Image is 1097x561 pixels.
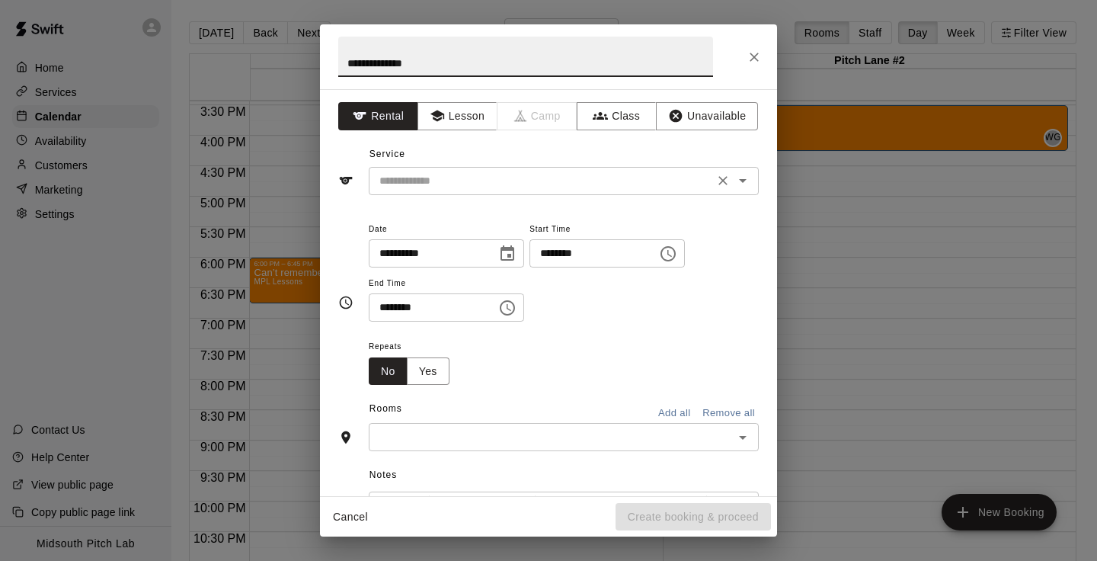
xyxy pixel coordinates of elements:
[656,102,758,130] button: Unavailable
[369,337,462,357] span: Repeats
[338,295,353,310] svg: Timing
[740,43,768,71] button: Close
[338,173,353,188] svg: Service
[417,102,497,130] button: Lesson
[529,220,685,240] span: Start Time
[577,102,657,130] button: Class
[369,357,449,386] div: outlined button group
[369,220,524,240] span: Date
[566,495,592,523] button: Format Italics
[407,357,449,386] button: Yes
[338,102,418,130] button: Rental
[732,170,753,191] button: Open
[369,274,524,294] span: End Time
[369,149,405,159] span: Service
[699,402,759,425] button: Remove all
[712,170,734,191] button: Clear
[373,495,398,523] button: Undo
[710,495,736,523] button: Left Align
[676,495,702,523] button: Insert Link
[492,239,523,269] button: Choose date, selected date is Sep 12, 2025
[400,495,426,523] button: Redo
[369,357,408,386] button: No
[492,293,523,323] button: Choose time, selected time is 7:30 PM
[648,495,674,523] button: Insert Code
[653,239,683,269] button: Choose time, selected time is 7:00 PM
[369,403,402,414] span: Rooms
[369,463,759,488] span: Notes
[650,402,699,425] button: Add all
[497,102,577,130] span: Camps can only be created in the Services page
[338,430,353,445] svg: Rooms
[433,495,532,523] button: Formatting Options
[593,495,619,523] button: Format Underline
[539,495,564,523] button: Format Bold
[732,427,753,448] button: Open
[621,495,647,523] button: Format Strikethrough
[326,503,375,531] button: Cancel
